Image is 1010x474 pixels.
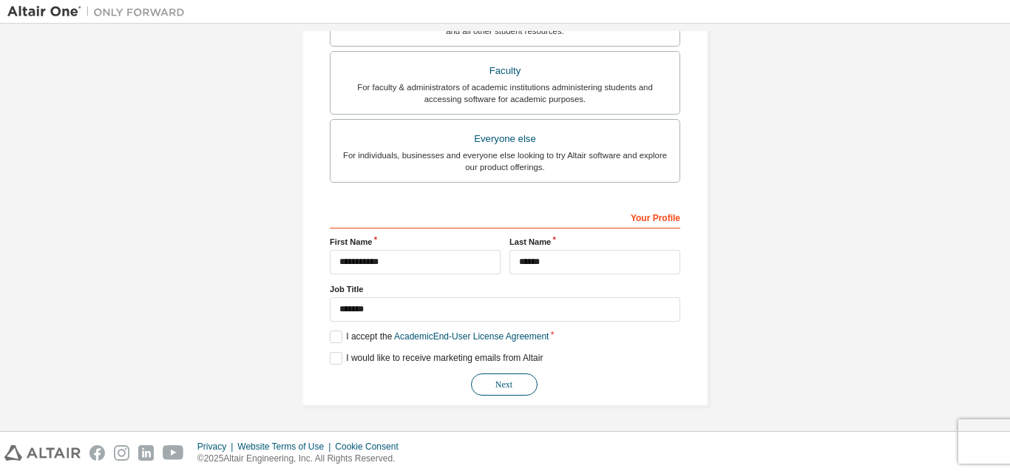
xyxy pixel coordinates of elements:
[330,283,680,295] label: Job Title
[114,445,129,461] img: instagram.svg
[7,4,192,19] img: Altair One
[330,352,543,365] label: I would like to receive marketing emails from Altair
[330,331,549,343] label: I accept the
[471,373,538,396] button: Next
[394,331,549,342] a: Academic End-User License Agreement
[89,445,105,461] img: facebook.svg
[339,81,671,105] div: For faculty & administrators of academic institutions administering students and accessing softwa...
[339,149,671,173] div: For individuals, businesses and everyone else looking to try Altair software and explore our prod...
[335,441,407,453] div: Cookie Consent
[339,61,671,81] div: Faculty
[330,236,501,248] label: First Name
[4,445,81,461] img: altair_logo.svg
[237,441,335,453] div: Website Terms of Use
[163,445,184,461] img: youtube.svg
[197,453,407,465] p: © 2025 Altair Engineering, Inc. All Rights Reserved.
[138,445,154,461] img: linkedin.svg
[330,205,680,228] div: Your Profile
[197,441,237,453] div: Privacy
[339,129,671,149] div: Everyone else
[509,236,680,248] label: Last Name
